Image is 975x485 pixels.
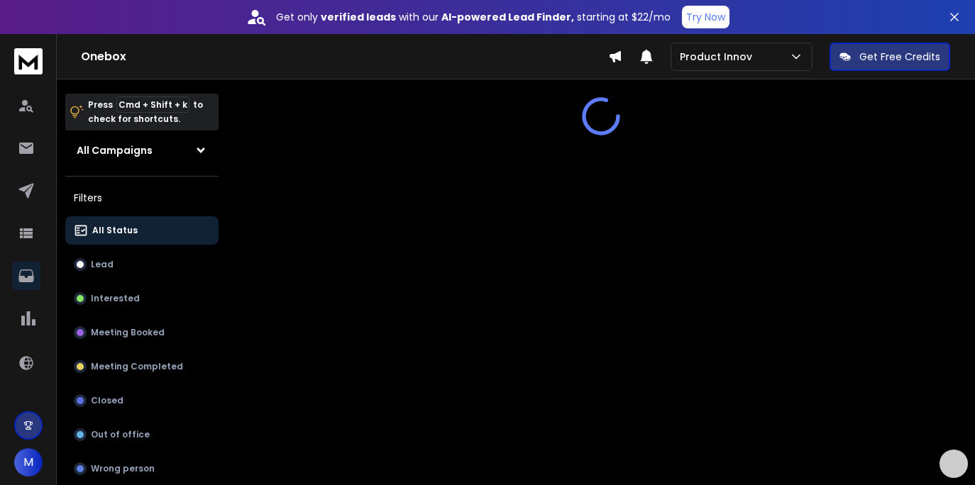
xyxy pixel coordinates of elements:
p: Meeting Booked [91,327,165,338]
strong: verified leads [321,10,396,24]
button: Get Free Credits [830,43,950,71]
p: Lead [91,259,114,270]
button: Lead [65,250,219,279]
p: Get Free Credits [859,50,940,64]
p: Press to check for shortcuts. [88,98,203,126]
strong: AI-powered Lead Finder, [441,10,574,24]
img: logo [14,48,43,74]
p: Product Innov [680,50,758,64]
p: Closed [91,395,123,406]
p: Interested [91,293,140,304]
button: Try Now [682,6,729,28]
button: M [14,448,43,476]
p: Out of office [91,429,150,440]
span: Cmd + Shift + k [116,96,189,113]
button: Closed [65,386,219,415]
button: All Campaigns [65,136,219,165]
p: All Status [92,225,138,236]
button: All Status [65,216,219,245]
h1: All Campaigns [77,143,153,157]
button: Meeting Booked [65,318,219,347]
p: Get only with our starting at $22/mo [276,10,671,24]
button: Out of office [65,420,219,449]
p: Meeting Completed [91,361,183,372]
p: Try Now [686,10,725,24]
button: Meeting Completed [65,352,219,381]
p: Wrong person [91,463,155,474]
h1: Onebox [81,48,608,65]
button: Interested [65,284,219,313]
button: Wrong person [65,455,219,483]
h3: Filters [65,188,219,208]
